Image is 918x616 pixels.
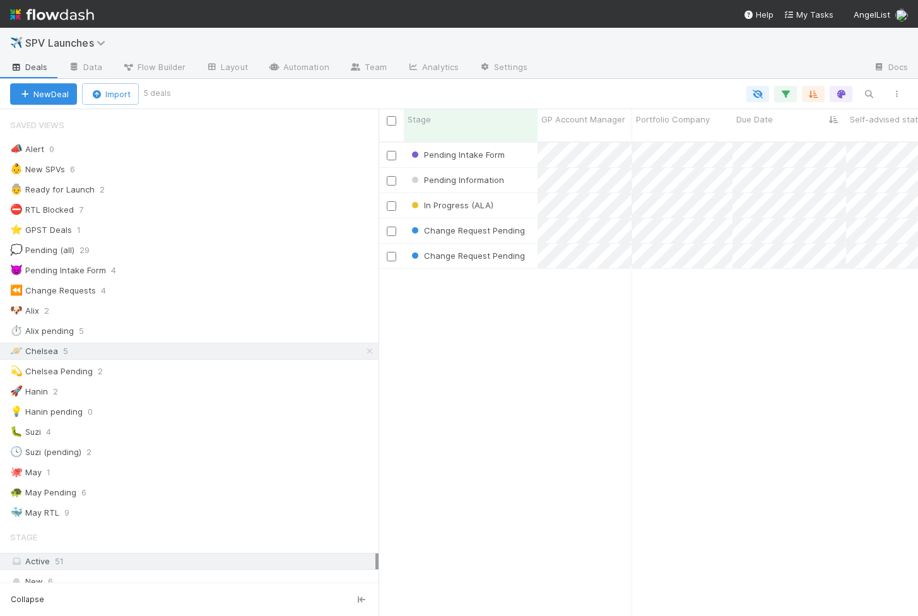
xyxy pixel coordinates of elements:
div: May RTL [10,505,59,521]
span: 7 [79,202,96,218]
span: GP Account Manager [541,113,625,126]
div: Ready for Launch [10,182,95,198]
span: 🕓 [10,446,23,457]
div: GPST Deals [10,222,72,238]
a: Analytics [397,58,469,78]
span: 6 [70,162,88,177]
span: 51 [55,556,64,566]
div: Chelsea Pending [10,364,93,379]
div: Help [743,8,774,21]
div: New SPVs [10,162,65,177]
span: Stage [408,113,431,126]
span: 💡 [10,406,23,417]
span: 4 [111,263,129,278]
span: 5 [63,343,81,359]
span: 29 [79,242,102,258]
span: 5 [79,323,97,339]
span: 2 [53,384,71,400]
span: 🚀 [10,386,23,396]
span: 6 [81,485,99,500]
span: Collapse [11,594,44,605]
div: Alix pending [10,323,74,339]
span: ⏪ [10,285,23,295]
span: 1 [47,465,63,480]
a: Team [339,58,397,78]
span: Stage [10,524,37,550]
span: SPV Launches [25,37,112,49]
div: May Pending [10,485,76,500]
span: Saved Views [10,112,64,138]
span: 1 [77,222,93,238]
div: Change Request Pending [409,224,525,237]
div: In Progress (ALA) [409,199,493,211]
input: Toggle Row Selected [387,227,396,236]
span: 🐙 [10,466,23,477]
a: Data [58,58,112,78]
div: Change Requests [10,283,96,299]
span: 💭 [10,244,23,255]
input: Toggle Row Selected [387,252,396,261]
a: Flow Builder [112,58,196,78]
a: My Tasks [784,8,833,21]
div: May [10,465,42,480]
span: 🐳 [10,507,23,518]
span: 🐛 [10,426,23,437]
span: 2 [44,303,62,319]
span: Change Request Pending [409,225,525,235]
span: 9 [64,505,82,521]
span: 2 [98,364,115,379]
span: 🐢 [10,487,23,497]
div: Pending Intake Form [409,148,505,161]
span: Change Request Pending [409,251,525,261]
span: 🪐 [10,345,23,356]
span: 💫 [10,365,23,376]
a: Automation [258,58,339,78]
span: Pending Intake Form [409,150,505,160]
span: Flow Builder [122,61,185,73]
span: Pending Information [409,175,504,185]
small: 5 deals [144,88,171,99]
span: 0 [88,404,105,420]
span: 🐶 [10,305,23,316]
span: Due Date [736,113,773,126]
div: Alert [10,141,44,157]
span: In Progress (ALA) [409,200,493,210]
div: Active [10,554,375,569]
span: New [10,574,43,589]
div: Pending Intake Form [10,263,106,278]
span: 6 [48,574,53,589]
img: avatar_aa70801e-8de5-4477-ab9d-eb7c67de69c1.png [895,9,908,21]
span: ✈️ [10,37,23,48]
span: 2 [100,182,117,198]
span: My Tasks [784,9,833,20]
span: 👶 [10,163,23,174]
a: Layout [196,58,258,78]
input: Toggle Row Selected [387,151,396,160]
img: logo-inverted-e16ddd16eac7371096b0.svg [10,4,94,25]
span: 2 [86,444,104,460]
span: AngelList [854,9,890,20]
span: Deals [10,61,48,73]
span: ⭐ [10,224,23,235]
input: Toggle All Rows Selected [387,116,396,126]
a: Docs [863,58,918,78]
span: 👿 [10,264,23,275]
div: Change Request Pending [409,249,525,262]
div: Hanin pending [10,404,83,420]
button: NewDeal [10,83,77,105]
span: Portfolio Company [636,113,710,126]
span: ⏱️ [10,325,23,336]
div: Alix [10,303,39,319]
span: 👵 [10,184,23,194]
div: Suzi [10,424,41,440]
span: 4 [101,283,119,299]
span: 4 [46,424,64,440]
div: Pending (all) [10,242,74,258]
a: Settings [469,58,538,78]
span: 📣 [10,143,23,154]
span: 0 [49,141,67,157]
div: Pending Information [409,174,504,186]
div: Chelsea [10,343,58,359]
div: RTL Blocked [10,202,74,218]
div: Suzi (pending) [10,444,81,460]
